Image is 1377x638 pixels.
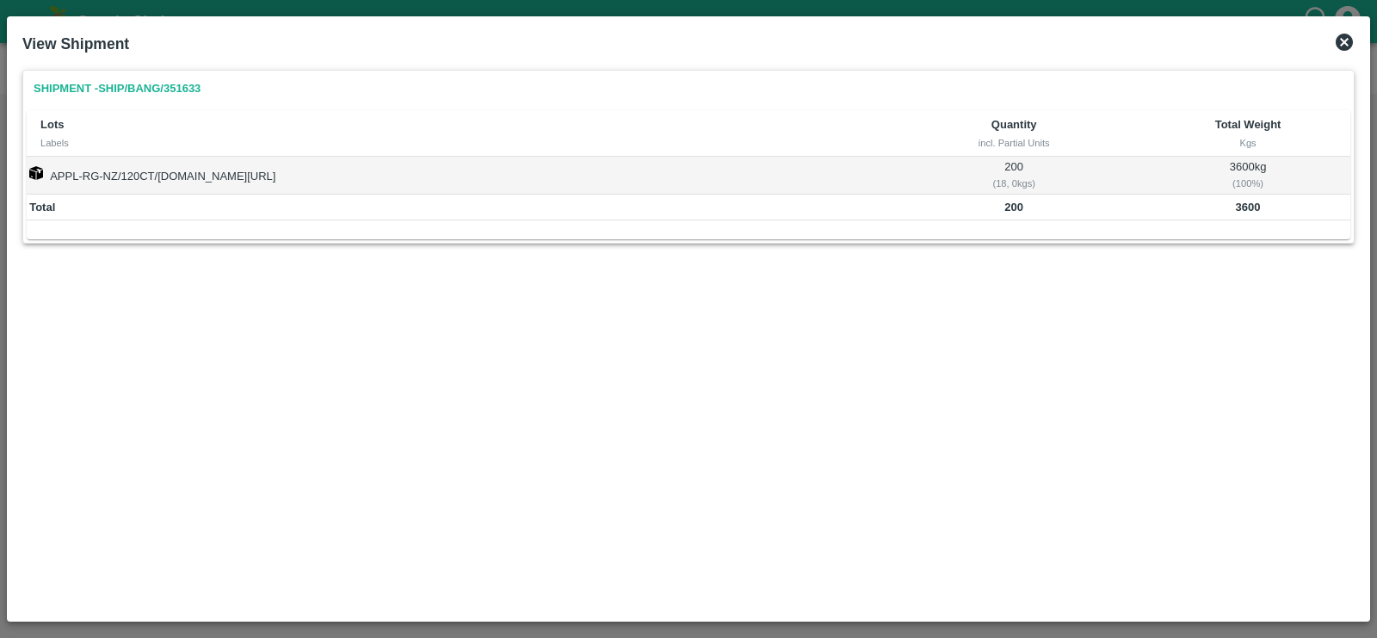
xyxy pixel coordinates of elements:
div: Kgs [1159,135,1337,151]
b: View Shipment [22,35,129,53]
b: Quantity [991,118,1037,131]
img: box [29,166,43,180]
div: ( 100 %) [1148,176,1348,191]
a: Shipment -SHIP/BANG/351633 [27,74,207,104]
div: Labels [40,135,868,151]
td: APPL-RG-NZ/120CT/[DOMAIN_NAME][URL] [27,157,882,195]
b: Total [29,201,55,214]
td: 3600 kg [1145,157,1350,195]
td: 200 [882,157,1145,195]
b: Lots [40,118,64,131]
b: 200 [1004,201,1023,214]
b: 3600 [1236,201,1261,214]
b: Total Weight [1215,118,1281,131]
div: ( 18, 0 kgs) [885,176,1142,191]
div: incl. Partial Units [896,135,1132,151]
